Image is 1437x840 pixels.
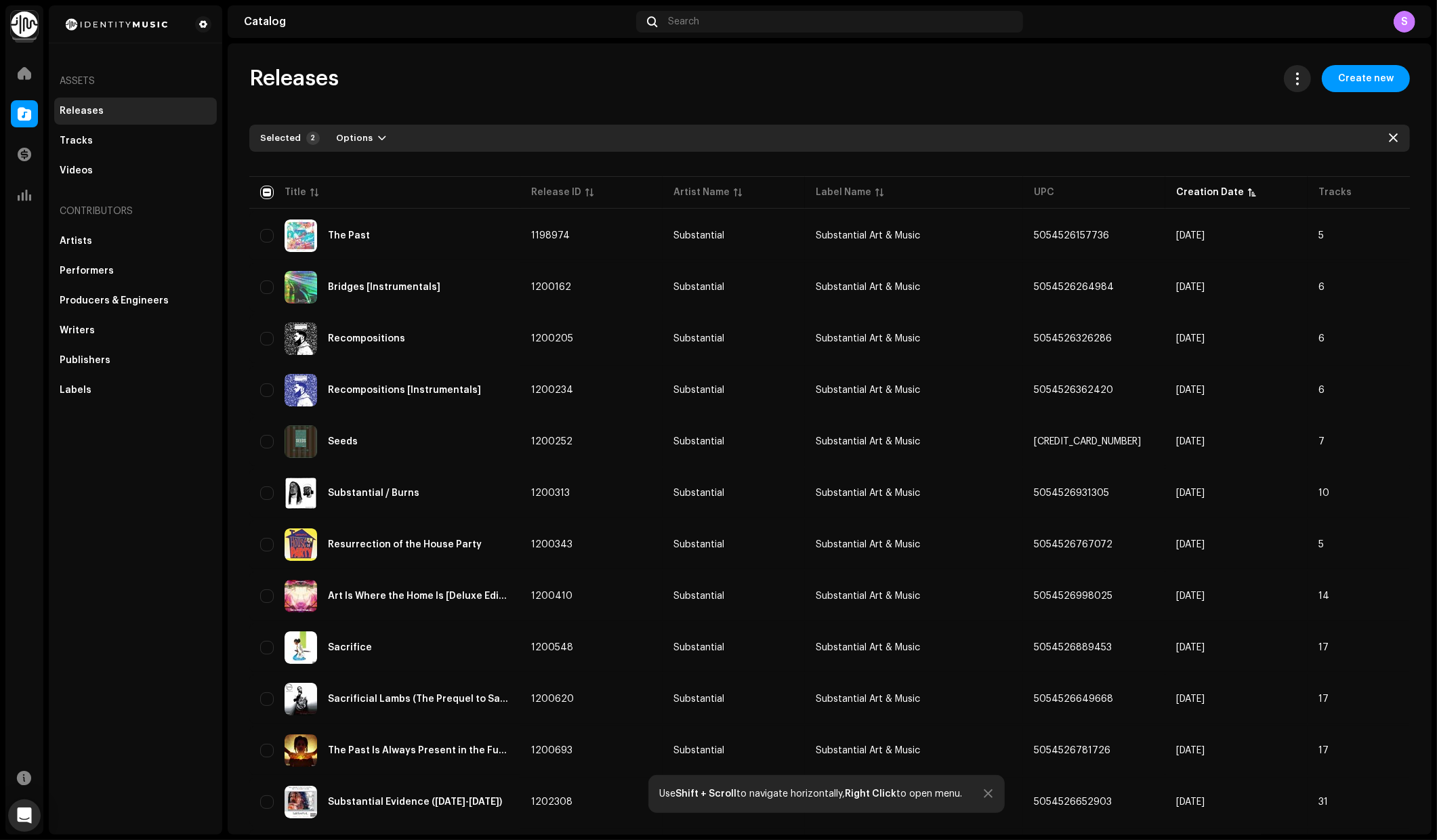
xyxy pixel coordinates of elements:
[54,127,217,154] re-m-nav-item: Tracks
[816,385,920,395] span: Substantial Art & Music
[1318,746,1329,755] span: 17
[54,98,217,125] re-m-nav-item: Releases
[54,157,217,184] re-m-nav-item: Videos
[285,528,317,561] img: 2cac6bc1-0c15-4917-a16a-8ae9d2bf1f96
[531,591,572,601] span: 1200410
[328,797,502,807] div: Substantial Evidence (1999-2003)
[1318,488,1329,498] span: 10
[1318,282,1325,292] span: 6
[1034,643,1112,652] span: 5054526889453
[54,228,217,255] re-m-nav-item: Artists
[1176,694,1205,704] span: Sep 8, 2022
[60,135,93,146] div: Tracks
[285,477,317,509] img: aaf54a82-14bc-4529-af2c-ebf040f9291a
[673,437,724,446] div: Substantial
[660,789,963,799] div: Use to navigate horizontally, to open menu.
[816,746,920,755] span: Substantial Art & Music
[673,385,724,395] div: Substantial
[531,437,572,446] span: 1200252
[1318,643,1329,652] span: 17
[673,540,794,549] span: Substantial
[673,186,730,199] div: Artist Name
[673,643,794,652] span: Substantial
[260,133,301,144] div: Selected
[1318,694,1329,704] span: 17
[285,734,317,767] img: 4a8edd79-8224-4461-bc05-71b676d696fc
[285,580,317,612] img: 3ca90422-feb1-4ba4-b733-3b17ee3a3733
[60,266,114,276] div: Performers
[60,16,173,33] img: 2d8271db-5505-4223-b535-acbbe3973654
[816,694,920,704] span: Substantial Art & Music
[1318,231,1324,240] span: 5
[60,295,169,306] div: Producers & Engineers
[54,257,217,285] re-m-nav-item: Performers
[531,186,581,199] div: Release ID
[1034,797,1112,807] span: 5054526652903
[306,131,320,145] div: 2
[1176,488,1205,498] span: Sep 8, 2022
[328,643,372,652] div: Sacrifice
[1176,437,1205,446] span: Sep 8, 2022
[328,282,440,292] div: Bridges [Instrumentals]
[1176,186,1244,199] div: Creation Date
[1176,385,1205,395] span: Sep 8, 2022
[54,195,217,228] re-a-nav-header: Contributors
[1034,488,1109,498] span: 5054526931305
[816,437,920,446] span: Substantial Art & Music
[673,591,724,601] div: Substantial
[328,540,482,549] div: Resurrection of the House Party
[54,347,217,374] re-m-nav-item: Publishers
[531,334,573,343] span: 1200205
[285,786,317,818] img: 1cbae90c-4fdf-45d4-9733-b8c0568d0004
[1034,437,1141,446] span: 5054526279759
[1034,231,1109,240] span: 5054526157736
[531,385,573,395] span: 1200234
[285,186,306,199] div: Title
[673,334,794,343] span: Substantial
[673,385,794,395] span: Substantial
[1034,694,1113,704] span: 5054526649668
[673,282,724,292] div: Substantial
[673,591,794,601] span: Substantial
[531,694,574,704] span: 1200620
[60,355,110,366] div: Publishers
[1034,591,1112,601] span: 5054526998025
[1318,797,1328,807] span: 31
[673,746,724,755] div: Substantial
[673,540,724,549] div: Substantial
[673,694,724,704] div: Substantial
[328,385,481,395] div: Recompositions [Instrumentals]
[673,488,794,498] span: Substantial
[673,488,724,498] div: Substantial
[816,282,920,292] span: Substantial Art & Music
[54,65,217,98] re-a-nav-header: Assets
[673,282,794,292] span: Substantial
[846,789,897,799] strong: Right Click
[60,236,92,247] div: Artists
[1318,437,1325,446] span: 7
[673,746,794,755] span: Substantial
[816,231,920,240] span: Substantial Art & Music
[1034,540,1112,549] span: 5054526767072
[1034,385,1113,395] span: 5054526362420
[531,231,570,240] span: 1198974
[328,746,509,755] div: The Past Is Always Present in the Future
[8,799,41,832] div: Open Intercom Messenger
[285,219,317,252] img: fcf9069d-9279-4d40-a330-01826e485765
[1176,797,1205,807] span: Sep 9, 2022
[816,334,920,343] span: Substantial Art & Music
[673,643,724,652] div: Substantial
[673,231,724,240] div: Substantial
[54,287,217,314] re-m-nav-item: Producers & Engineers
[531,643,573,652] span: 1200548
[1318,385,1325,395] span: 6
[531,282,571,292] span: 1200162
[816,643,920,652] span: Substantial Art & Music
[328,334,405,343] div: Recompositions
[285,271,317,303] img: 20d0a65b-aa82-4c76-9eec-832a11160802
[1176,282,1205,292] span: Sep 8, 2022
[673,231,794,240] span: Substantial
[285,425,317,458] img: c53af21c-d2bf-426e-ae3a-33a8641b41bd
